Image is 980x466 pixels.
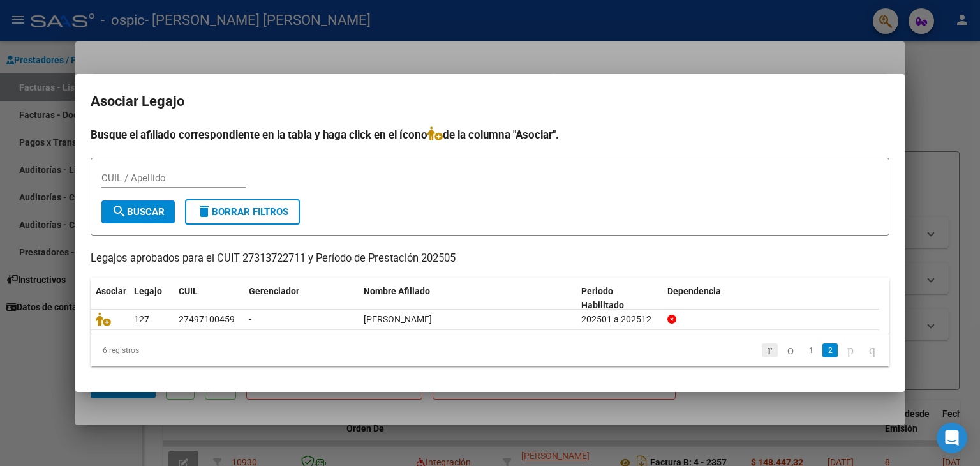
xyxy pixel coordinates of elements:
[359,278,576,320] datatable-header-cell: Nombre Afiliado
[581,286,624,311] span: Periodo Habilitado
[863,343,881,357] a: go to last page
[667,286,721,296] span: Dependencia
[581,312,657,327] div: 202501 a 202512
[803,343,819,357] a: 1
[364,286,430,296] span: Nombre Afiliado
[762,343,778,357] a: go to first page
[91,126,889,143] h4: Busque el afiliado correspondiente en la tabla y haga click en el ícono de la columna "Asociar".
[179,312,235,327] div: 27497100459
[179,286,198,296] span: CUIL
[91,278,129,320] datatable-header-cell: Asociar
[820,340,840,361] li: page 2
[185,199,300,225] button: Borrar Filtros
[112,204,127,219] mat-icon: search
[937,423,967,453] div: Open Intercom Messenger
[91,334,248,366] div: 6 registros
[91,251,889,267] p: Legajos aprobados para el CUIT 27313722711 y Período de Prestación 202505
[822,343,838,357] a: 2
[129,278,174,320] datatable-header-cell: Legajo
[801,340,820,361] li: page 1
[134,286,162,296] span: Legajo
[101,200,175,223] button: Buscar
[134,314,149,324] span: 127
[244,278,359,320] datatable-header-cell: Gerenciador
[576,278,662,320] datatable-header-cell: Periodo Habilitado
[96,286,126,296] span: Asociar
[197,206,288,218] span: Borrar Filtros
[842,343,859,357] a: go to next page
[112,206,165,218] span: Buscar
[249,314,251,324] span: -
[249,286,299,296] span: Gerenciador
[197,204,212,219] mat-icon: delete
[782,343,799,357] a: go to previous page
[364,314,432,324] span: TORRES FLORENCIA ANAHEL
[91,89,889,114] h2: Asociar Legajo
[662,278,880,320] datatable-header-cell: Dependencia
[174,278,244,320] datatable-header-cell: CUIL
